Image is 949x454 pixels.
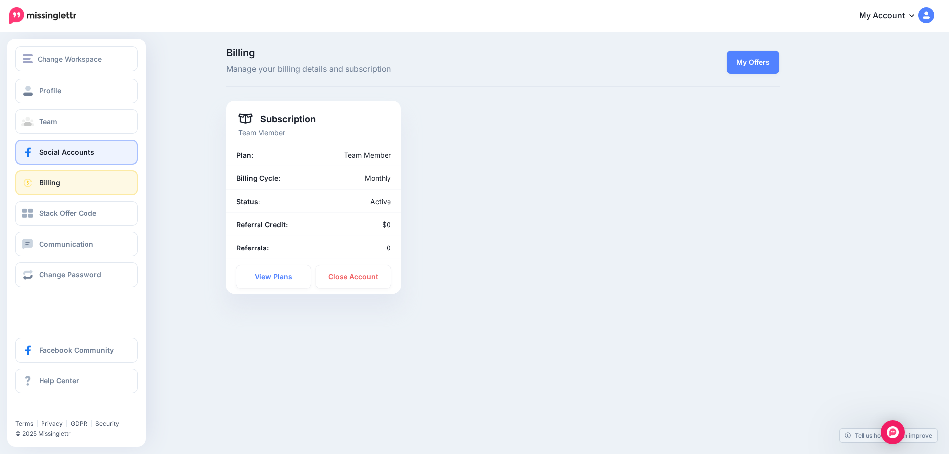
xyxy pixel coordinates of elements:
span: Billing [39,178,60,187]
span: Facebook Community [39,346,114,354]
div: Active [313,196,398,207]
span: Team [39,117,57,125]
a: Facebook Community [15,338,138,363]
button: Change Workspace [15,46,138,71]
img: Missinglettr [9,7,76,24]
span: Communication [39,240,93,248]
a: Tell us how we can improve [840,429,937,442]
span: | [36,420,38,427]
a: Profile [15,79,138,103]
a: GDPR [71,420,87,427]
li: © 2025 Missinglettr [15,429,144,439]
a: Billing [15,170,138,195]
span: Profile [39,86,61,95]
iframe: Twitter Follow Button [15,406,90,415]
a: Terms [15,420,33,427]
b: Referrals: [236,244,269,252]
a: Security [95,420,119,427]
a: Privacy [41,420,63,427]
a: Social Accounts [15,140,138,165]
b: Referral Credit: [236,220,288,229]
a: Close Account [316,265,391,288]
a: Team [15,109,138,134]
span: Billing [226,48,591,58]
span: 0 [387,244,391,252]
a: Change Password [15,262,138,287]
div: Monthly [313,172,398,184]
b: Status: [236,197,260,206]
span: Help Center [39,376,79,385]
a: View Plans [236,265,311,288]
div: $0 [313,219,398,230]
span: Change Password [39,270,101,279]
span: | [66,420,68,427]
div: Open Intercom Messenger [881,420,905,444]
a: Help Center [15,369,138,393]
h4: Subscription [238,113,316,124]
span: | [90,420,92,427]
span: Manage your billing details and subscription [226,63,591,76]
p: Team Member [238,127,389,138]
span: Change Workspace [38,53,102,65]
img: menu.png [23,54,33,63]
span: Social Accounts [39,148,94,156]
a: Communication [15,232,138,256]
b: Billing Cycle: [236,174,280,182]
b: Plan: [236,151,253,159]
span: Stack Offer Code [39,209,96,217]
a: My Offers [727,51,779,74]
a: Stack Offer Code [15,201,138,226]
a: My Account [849,4,934,28]
div: Team Member [285,149,398,161]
